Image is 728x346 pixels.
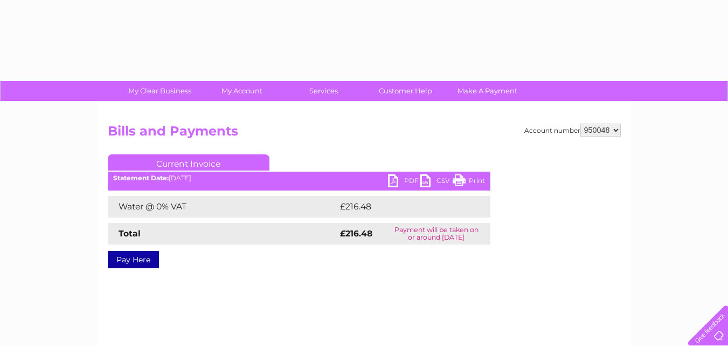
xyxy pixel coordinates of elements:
td: Payment will be taken on or around [DATE] [383,223,490,245]
a: Customer Help [361,81,450,101]
a: CSV [420,174,453,190]
a: My Clear Business [115,81,204,101]
b: Statement Date: [113,174,169,182]
div: Account number [524,124,621,137]
div: [DATE] [108,174,490,182]
a: PDF [388,174,420,190]
a: Make A Payment [443,81,532,101]
td: Water @ 0% VAT [108,196,337,218]
a: Print [453,174,485,190]
a: Services [279,81,368,101]
a: Pay Here [108,251,159,268]
a: My Account [197,81,286,101]
td: £216.48 [337,196,471,218]
strong: Total [119,228,141,239]
h2: Bills and Payments [108,124,621,144]
a: Current Invoice [108,154,269,171]
strong: £216.48 [340,228,372,239]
